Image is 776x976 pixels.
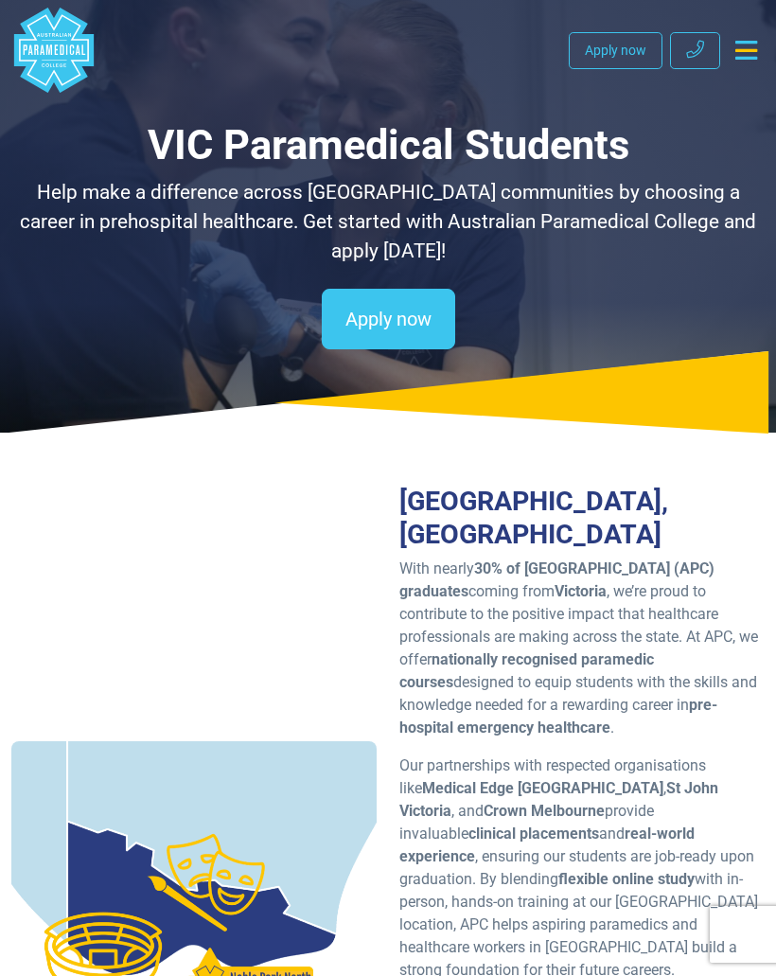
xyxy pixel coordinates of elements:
[569,32,662,69] a: Apply now
[399,485,765,550] h2: [GEOGRAPHIC_DATA], [GEOGRAPHIC_DATA]
[422,779,663,797] strong: Medical Edge [GEOGRAPHIC_DATA]
[11,8,97,93] a: Australian Paramedical College
[399,650,654,691] strong: nationally recognised paramedic courses
[399,779,718,820] strong: St John Victoria
[399,696,717,736] strong: pre-hospital emergency healthcare
[468,825,599,843] strong: clinical placements
[484,802,605,820] strong: Crown Melbourne
[728,33,765,67] button: Toggle navigation
[11,121,765,170] h1: VIC Paramedical Students
[322,289,455,349] a: Apply now
[558,870,695,888] strong: flexible online study
[399,558,765,739] p: With nearly coming from , we’re proud to contribute to the positive impact that healthcare profes...
[555,582,607,600] strong: Victoria
[11,178,765,266] p: Help make a difference across [GEOGRAPHIC_DATA] communities by choosing a career in prehospital h...
[399,825,695,865] strong: real-world experience
[399,559,714,600] strong: 30% of [GEOGRAPHIC_DATA] (APC) graduates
